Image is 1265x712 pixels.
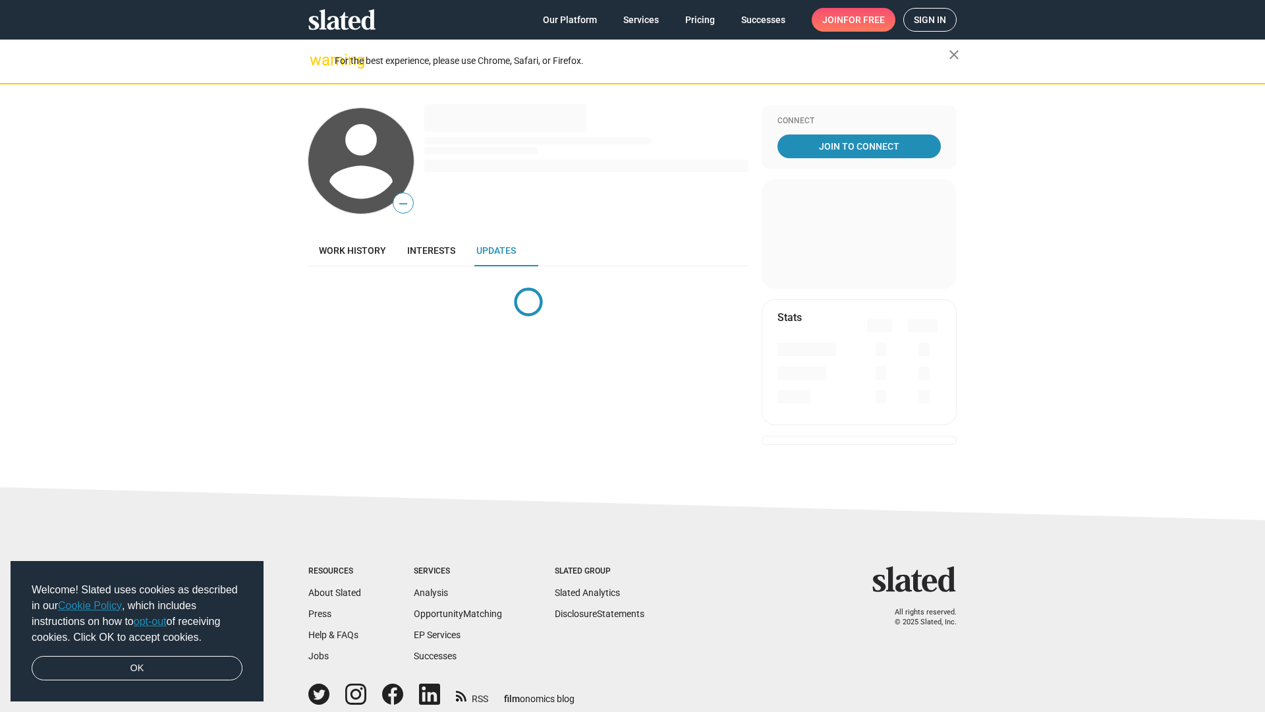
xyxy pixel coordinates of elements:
span: Interests [407,245,455,256]
span: Welcome! Slated uses cookies as described in our , which includes instructions on how to of recei... [32,582,242,645]
a: RSS [456,685,488,705]
a: OpportunityMatching [414,608,502,619]
span: Our Platform [543,8,597,32]
div: Slated Group [555,566,644,577]
a: Jobs [308,651,329,661]
a: Services [613,8,669,32]
a: Successes [731,8,796,32]
span: Work history [319,245,386,256]
a: Analysis [414,587,448,598]
span: Successes [741,8,785,32]
a: filmonomics blog [504,682,575,705]
span: Sign in [914,9,946,31]
a: Updates [466,235,526,266]
p: All rights reserved. © 2025 Slated, Inc. [881,608,957,627]
a: Join To Connect [777,134,941,158]
a: DisclosureStatements [555,608,644,619]
a: Cookie Policy [58,600,122,611]
a: Interests [397,235,466,266]
span: for free [843,8,885,32]
a: Pricing [675,8,725,32]
div: cookieconsent [11,561,264,702]
a: About Slated [308,587,361,598]
mat-card-title: Stats [777,311,802,324]
a: Slated Analytics [555,587,620,598]
a: Help & FAQs [308,630,358,640]
div: Resources [308,566,361,577]
a: Sign in [903,8,957,32]
span: Join To Connect [780,134,938,158]
mat-icon: warning [310,52,325,68]
a: Work history [308,235,397,266]
a: Joinfor free [812,8,895,32]
a: Successes [414,651,457,661]
a: opt-out [134,616,167,627]
span: Pricing [685,8,715,32]
div: Services [414,566,502,577]
a: EP Services [414,630,461,640]
a: dismiss cookie message [32,656,242,681]
span: Updates [476,245,516,256]
span: — [393,195,413,212]
a: Press [308,608,331,619]
span: film [504,694,520,704]
mat-icon: close [946,47,962,63]
div: For the best experience, please use Chrome, Safari, or Firefox. [335,52,949,70]
div: Connect [777,116,941,127]
span: Services [623,8,659,32]
span: Join [822,8,885,32]
a: Our Platform [532,8,607,32]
